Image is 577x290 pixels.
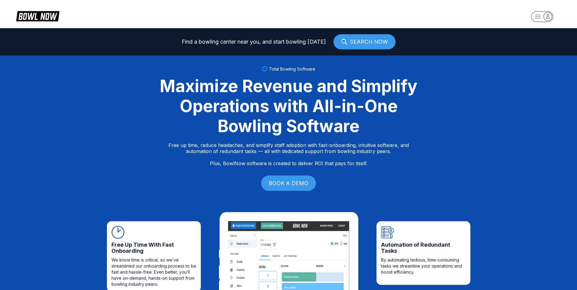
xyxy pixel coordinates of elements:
[168,142,409,166] p: Free up time, reduce headaches, and simplify staff adoption with fast-onboarding, intuitive softw...
[381,242,466,254] span: Automation of Redundant Tasks
[152,76,425,136] div: Maximize Revenue and Simplify Operations with All-in-One Bowling Software
[111,257,196,287] span: We know time is critical, so we’ve streamlined our onboarding process to be fast and hassle-free....
[261,175,316,191] a: BOOK A DEMO
[111,242,196,254] span: Free Up Time With Fast Onboarding
[182,39,326,45] span: Find a bowling center near you, and start bowling [DATE]
[381,257,466,275] span: By automating tedious, time-consuming tasks we streamline your operations and boost efficiency.
[333,34,396,49] a: SEARCH NOW
[269,66,315,72] span: Total Bowling Software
